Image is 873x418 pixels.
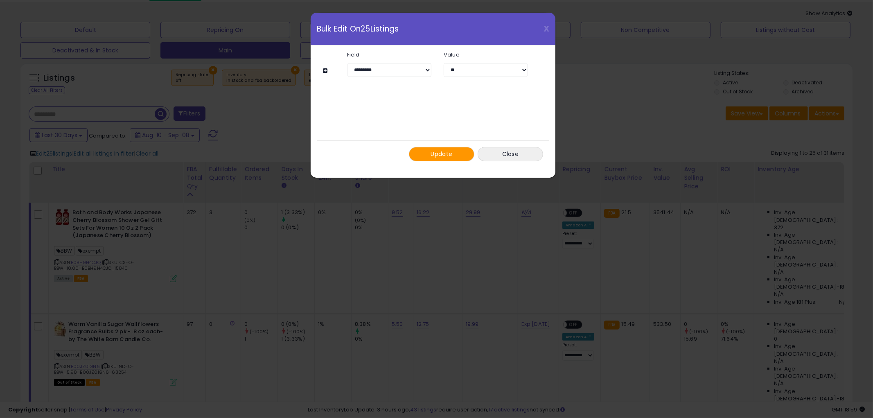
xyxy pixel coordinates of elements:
[317,25,399,33] span: Bulk Edit On 25 Listings
[438,52,534,57] label: Value
[544,23,549,34] span: X
[341,52,438,57] label: Field
[431,150,453,158] span: Update
[478,147,543,161] button: Close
